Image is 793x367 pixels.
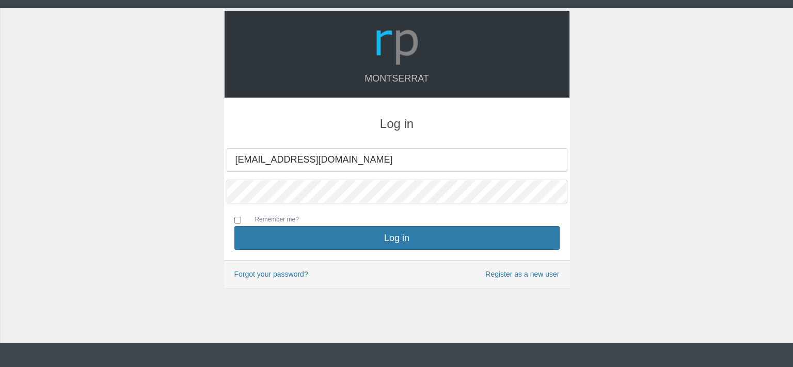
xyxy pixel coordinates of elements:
button: Log in [234,226,560,250]
h3: Log in [234,117,560,131]
label: Remember me? [245,215,299,226]
h4: Montserrat [235,74,559,84]
a: Register as a new user [485,268,559,280]
a: Forgot your password? [234,270,308,278]
input: Your Email [227,148,567,172]
img: Logo [372,19,422,68]
input: Remember me? [234,217,241,224]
